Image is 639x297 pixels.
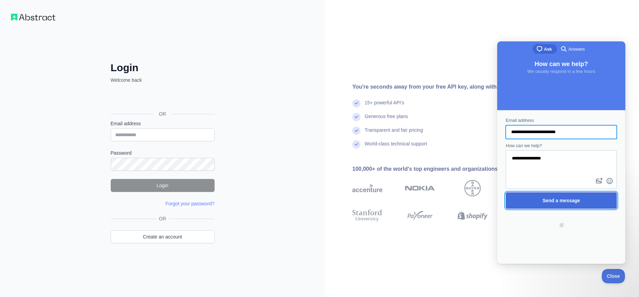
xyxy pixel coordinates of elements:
[111,62,215,74] h2: Login
[352,165,562,173] div: 100,000+ of the world's top engineers and organizations run on Abstract:
[352,99,361,107] img: check mark
[352,180,382,196] img: accenture
[352,83,562,91] div: You're seconds away from your free API key, along with:
[111,120,215,127] label: Email address
[352,208,382,223] img: stanford university
[111,230,215,243] a: Create an account
[156,215,169,222] span: OR
[365,140,427,154] div: World-class technical support
[352,140,361,148] img: check mark
[352,113,361,121] img: check mark
[11,14,55,21] img: Workflow
[365,127,423,140] div: Transparent and fair pricing
[405,208,435,223] img: payoneer
[352,127,361,135] img: check mark
[153,111,172,117] span: OR
[365,113,408,127] div: Generous free plans
[107,91,217,106] iframe: Sign in with Google Button
[497,41,625,264] iframe: Help Scout Beacon - Live Chat, Contact Form, and Knowledge Base
[165,201,214,206] a: Forgot your password?
[405,180,435,196] img: nokia
[111,179,215,192] button: Login
[464,180,481,196] img: bayer
[111,77,215,83] p: Welcome back
[111,91,213,106] div: Sign in with Google. Opens in new tab
[458,208,488,223] img: shopify
[602,269,625,283] iframe: Help Scout Beacon - Close
[365,99,404,113] div: 15+ powerful API's
[111,150,215,156] label: Password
